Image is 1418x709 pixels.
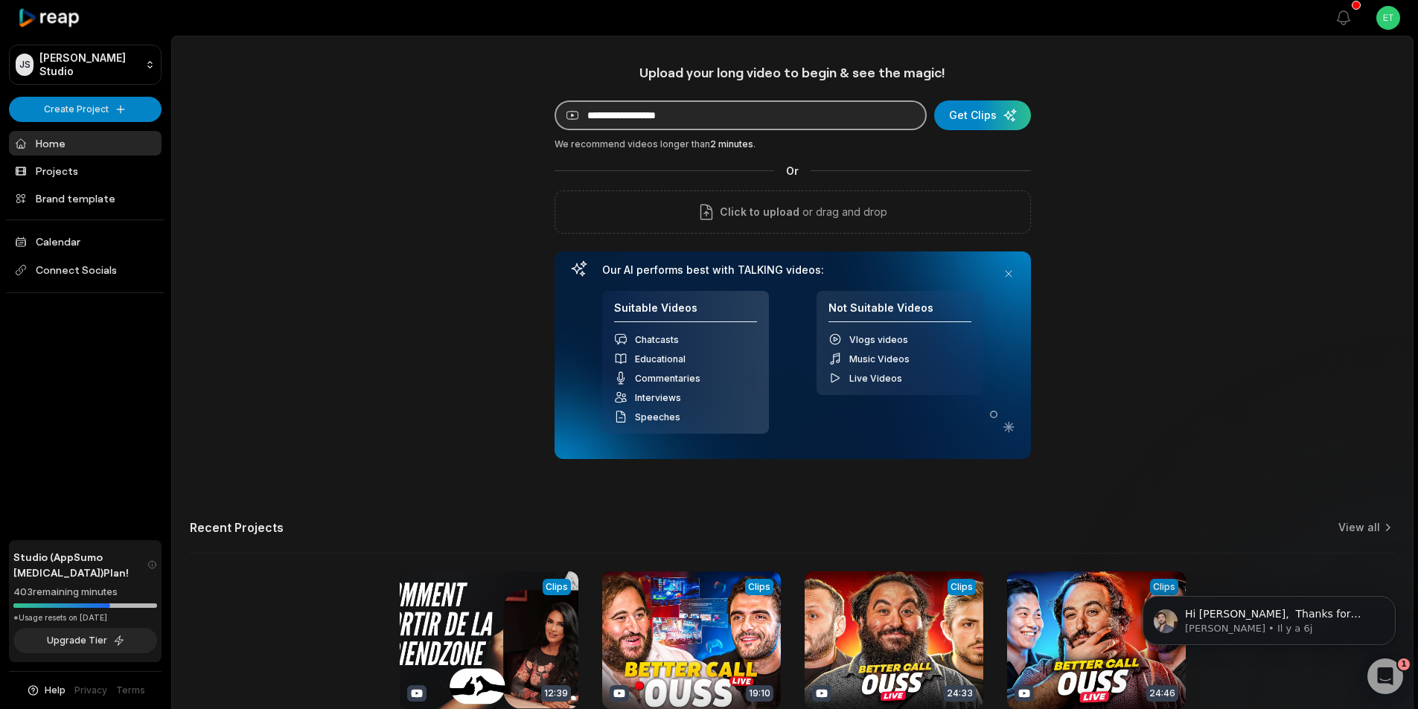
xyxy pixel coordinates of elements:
[13,628,157,653] button: Upgrade Tier
[849,353,910,365] span: Music Videos
[9,229,162,254] a: Calendar
[849,334,908,345] span: Vlogs videos
[774,163,811,179] span: Or
[74,684,107,697] a: Privacy
[849,373,902,384] span: Live Videos
[9,257,162,283] span: Connect Socials
[614,301,757,323] h4: Suitable Videos
[9,158,162,183] a: Projects
[13,585,157,600] div: 403 remaining minutes
[45,684,66,697] span: Help
[828,301,971,323] h4: Not Suitable Videos
[16,54,33,76] div: JS
[9,97,162,122] button: Create Project
[635,334,679,345] span: Chatcasts
[635,411,680,423] span: Speeches
[13,549,147,580] span: Studio (AppSumo [MEDICAL_DATA]) Plan!
[635,392,681,403] span: Interviews
[1398,658,1410,670] span: 1
[190,520,284,535] h2: Recent Projects
[720,203,799,221] span: Click to upload
[710,138,753,150] span: 2 minutes
[39,51,139,78] p: [PERSON_NAME] Studio
[26,684,66,697] button: Help
[934,100,1031,130] button: Get Clips
[635,353,686,365] span: Educational
[602,263,983,277] h3: Our AI performs best with TALKING videos:
[555,64,1031,81] h1: Upload your long video to begin & see the magic!
[635,373,700,384] span: Commentaries
[9,131,162,155] a: Home
[1120,565,1418,669] iframe: Intercom notifications message
[116,684,145,697] a: Terms
[1367,658,1403,694] iframe: Intercom live chat
[1338,520,1380,535] a: View all
[13,612,157,623] div: *Usage resets on [DATE]
[799,203,887,221] p: or drag and drop
[9,186,162,211] a: Brand template
[555,138,1031,151] div: We recommend videos longer than .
